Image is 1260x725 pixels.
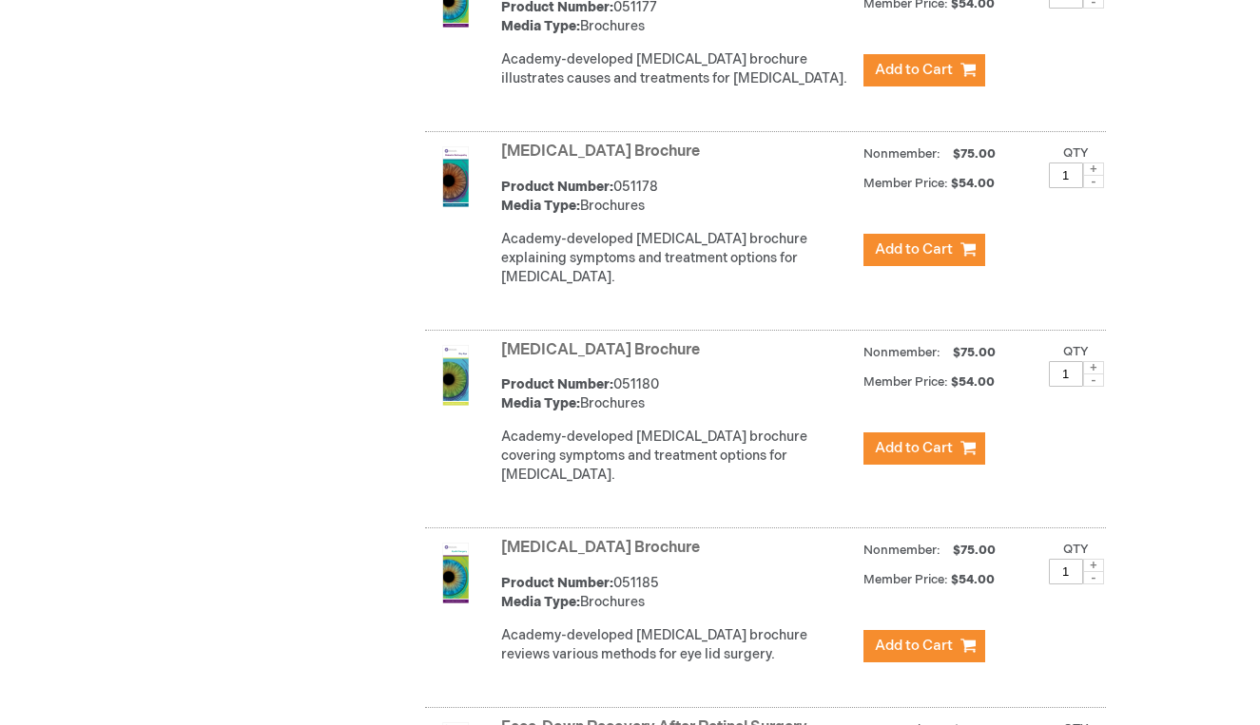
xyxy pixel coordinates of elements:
div: 051180 Brochures [501,375,854,413]
a: [MEDICAL_DATA] Brochure [501,539,700,557]
span: Add to Cart [875,439,953,457]
strong: Product Number: [501,376,613,392]
button: Add to Cart [863,54,985,86]
span: Add to Cart [875,637,953,655]
strong: Media Type: [501,395,580,411]
a: [MEDICAL_DATA] Brochure [501,143,700,161]
label: Qty [1063,344,1089,359]
div: Academy-developed [MEDICAL_DATA] brochure explaining symptoms and treatment options for [MEDICAL_... [501,230,854,287]
label: Qty [1063,145,1089,161]
button: Add to Cart [863,630,985,662]
span: $75.00 [950,543,998,558]
a: [MEDICAL_DATA] Brochure [501,341,700,359]
strong: Member Price: [863,374,948,390]
strong: Nonmember: [863,539,940,563]
input: Qty [1049,162,1083,188]
input: Qty [1049,559,1083,584]
strong: Member Price: [863,176,948,191]
button: Add to Cart [863,234,985,266]
strong: Member Price: [863,572,948,587]
button: Add to Cart [863,432,985,465]
strong: Media Type: [501,594,580,610]
span: $54.00 [951,572,998,587]
span: $54.00 [951,374,998,390]
strong: Nonmember: [863,341,940,365]
img: Eyelid Surgery Brochure [425,543,486,603]
span: Add to Cart [875,240,953,258]
input: Qty [1049,361,1083,387]
div: Academy-developed [MEDICAL_DATA] brochure illustrates causes and treatments for [MEDICAL_DATA]. [501,50,854,88]
div: Academy-developed [MEDICAL_DATA] brochure covering symptoms and treatment options for [MEDICAL_DA... [501,428,854,485]
div: 051178 Brochures [501,178,854,216]
span: Add to Cart [875,61,953,79]
img: Diabetic Retinopathy Brochure [425,146,486,207]
strong: Media Type: [501,198,580,214]
span: $75.00 [950,345,998,360]
div: 051185 Brochures [501,574,854,612]
strong: Product Number: [501,575,613,591]
span: $54.00 [951,176,998,191]
strong: Product Number: [501,179,613,195]
strong: Nonmember: [863,143,940,166]
label: Qty [1063,542,1089,557]
div: Academy-developed [MEDICAL_DATA] brochure reviews various methods for eye lid surgery. [501,626,854,664]
span: $75.00 [950,146,998,162]
img: Dry Eye Brochure [425,345,486,406]
strong: Media Type: [501,18,580,34]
